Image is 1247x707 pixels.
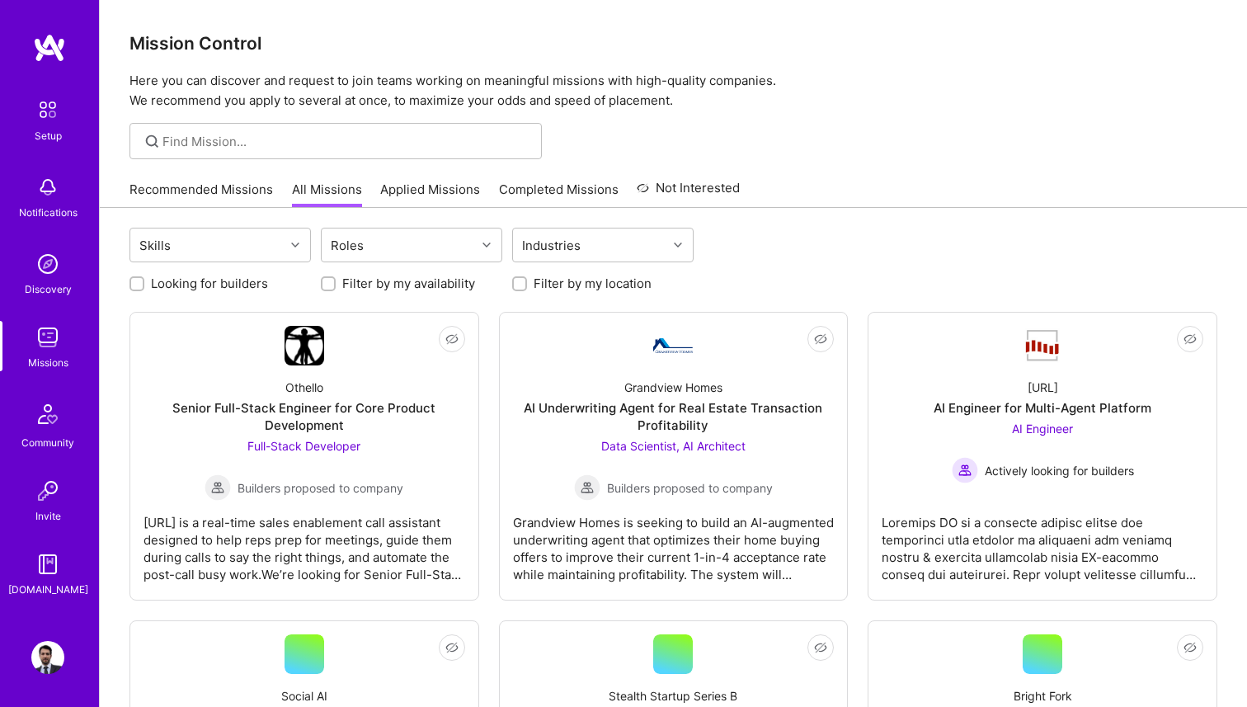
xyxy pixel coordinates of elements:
[653,338,693,353] img: Company Logo
[144,399,465,434] div: Senior Full-Stack Engineer for Core Product Development
[135,233,175,257] div: Skills
[31,321,64,354] img: teamwork
[985,462,1134,479] span: Actively looking for builders
[281,687,327,705] div: Social AI
[285,379,323,396] div: Othello
[1183,332,1197,346] i: icon EyeClosed
[25,280,72,298] div: Discovery
[33,33,66,63] img: logo
[882,501,1203,583] div: Loremips DO si a consecte adipisc elitse doe temporinci utla etdolor ma aliquaeni adm veniamq nos...
[674,241,682,249] i: icon Chevron
[205,474,231,501] img: Builders proposed to company
[151,275,268,292] label: Looking for builders
[601,439,746,453] span: Data Scientist, AI Architect
[31,92,65,127] img: setup
[129,33,1217,54] h3: Mission Control
[292,181,362,208] a: All Missions
[35,127,62,144] div: Setup
[574,474,600,501] img: Builders proposed to company
[238,479,403,497] span: Builders proposed to company
[445,332,459,346] i: icon EyeClosed
[609,687,737,705] div: Stealth Startup Series B
[31,474,64,507] img: Invite
[28,354,68,371] div: Missions
[21,434,74,451] div: Community
[934,399,1151,417] div: AI Engineer for Multi-Agent Platform
[1014,687,1072,705] div: Bright Fork
[291,241,299,249] i: icon Chevron
[327,233,368,257] div: Roles
[814,641,827,654] i: icon EyeClosed
[513,326,835,587] a: Company LogoGrandview HomesAI Underwriting Agent for Real Estate Transaction ProfitabilityData Sc...
[518,233,585,257] div: Industries
[129,181,273,208] a: Recommended Missions
[31,548,64,581] img: guide book
[1012,422,1073,436] span: AI Engineer
[513,399,835,434] div: AI Underwriting Agent for Real Estate Transaction Profitability
[28,394,68,434] img: Community
[285,326,324,365] img: Company Logo
[1028,379,1058,396] div: [URL]
[8,581,88,598] div: [DOMAIN_NAME]
[129,71,1217,111] p: Here you can discover and request to join teams working on meaningful missions with high-quality ...
[607,479,773,497] span: Builders proposed to company
[624,379,722,396] div: Grandview Homes
[31,641,64,674] img: User Avatar
[143,132,162,151] i: icon SearchGrey
[19,204,78,221] div: Notifications
[513,501,835,583] div: Grandview Homes is seeking to build an AI-augmented underwriting agent that optimizes their home ...
[882,326,1203,587] a: Company Logo[URL]AI Engineer for Multi-Agent PlatformAI Engineer Actively looking for buildersAct...
[247,439,360,453] span: Full-Stack Developer
[31,171,64,204] img: bell
[534,275,652,292] label: Filter by my location
[27,641,68,674] a: User Avatar
[380,181,480,208] a: Applied Missions
[31,247,64,280] img: discovery
[342,275,475,292] label: Filter by my availability
[1023,328,1062,363] img: Company Logo
[499,181,619,208] a: Completed Missions
[952,457,978,483] img: Actively looking for builders
[637,178,740,208] a: Not Interested
[482,241,491,249] i: icon Chevron
[144,501,465,583] div: [URL] is a real-time sales enablement call assistant designed to help reps prep for meetings, gui...
[35,507,61,525] div: Invite
[1183,641,1197,654] i: icon EyeClosed
[445,641,459,654] i: icon EyeClosed
[814,332,827,346] i: icon EyeClosed
[144,326,465,587] a: Company LogoOthelloSenior Full-Stack Engineer for Core Product DevelopmentFull-Stack Developer Bu...
[162,133,529,150] input: Find Mission...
